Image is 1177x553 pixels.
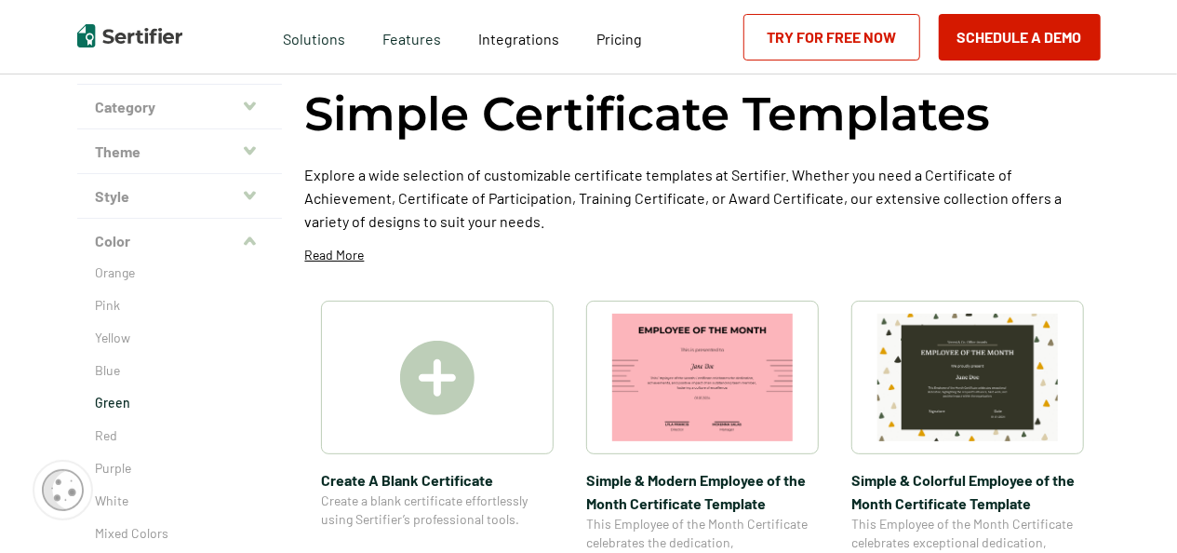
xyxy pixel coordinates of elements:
[96,394,263,412] a: Green
[96,459,263,478] a: Purple
[283,25,345,48] span: Solutions
[77,85,282,129] button: Category
[77,174,282,219] button: Style
[743,14,920,61] a: Try for Free Now
[42,469,84,511] img: Cookie Popup Icon
[1084,464,1177,553] iframe: Chat Widget
[96,492,263,510] a: White
[96,524,263,543] a: Mixed Colors
[321,492,554,529] span: Create a blank certificate effortlessly using Sertifier’s professional tools.
[77,129,282,174] button: Theme
[96,263,263,282] a: Orange
[400,341,475,415] img: Create A Blank Certificate
[96,296,263,315] a: Pink
[77,24,182,47] img: Sertifier | Digital Credentialing Platform
[382,25,441,48] span: Features
[612,314,793,441] img: Simple & Modern Employee of the Month Certificate Template
[939,14,1101,61] button: Schedule a Demo
[96,329,263,347] a: Yellow
[77,219,282,263] button: Color
[321,468,554,492] span: Create A Blank Certificate
[305,246,365,264] p: Read More
[478,30,559,47] span: Integrations
[305,84,991,144] h1: Simple Certificate Templates
[596,25,642,48] a: Pricing
[586,468,819,515] span: Simple & Modern Employee of the Month Certificate Template
[478,25,559,48] a: Integrations
[96,361,263,380] a: Blue
[851,468,1084,515] span: Simple & Colorful Employee of the Month Certificate Template
[305,163,1101,233] p: Explore a wide selection of customizable certificate templates at Sertifier. Whether you need a C...
[596,30,642,47] span: Pricing
[877,314,1058,441] img: Simple & Colorful Employee of the Month Certificate Template
[96,426,263,445] a: Red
